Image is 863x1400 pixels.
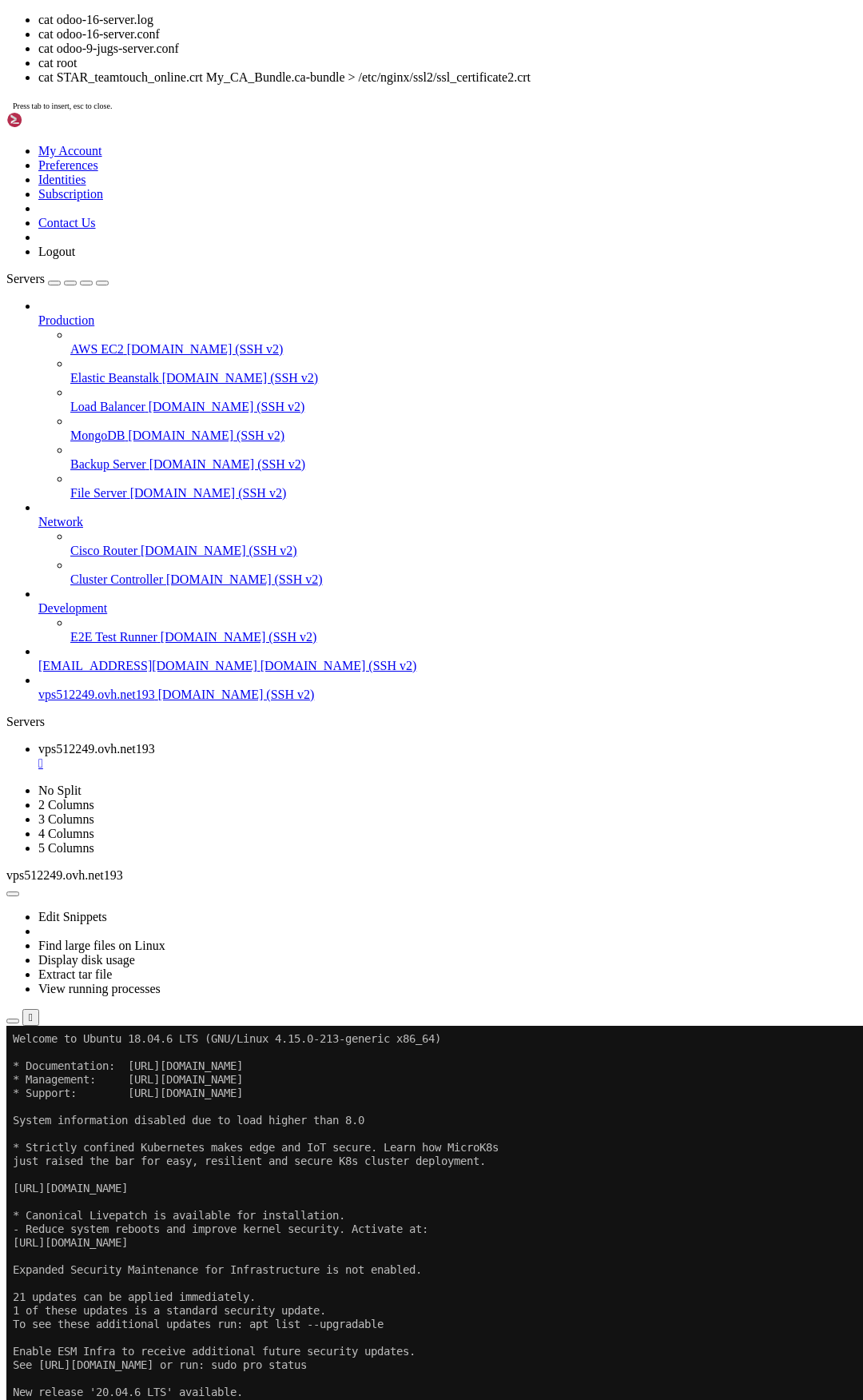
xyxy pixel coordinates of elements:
[38,515,857,529] a: Network
[38,216,96,229] a: Contact Us
[6,333,655,346] x-row: See [URL][DOMAIN_NAME] or run: sudo pro status
[38,827,94,840] a: 4 Columns
[6,112,98,128] img: Shellngn
[6,564,70,577] span: addons_ent
[416,536,473,549] span: sunseeker
[149,457,306,471] span: [DOMAIN_NAME] (SSH v2)
[38,688,155,701] span: vps512249.ovh.net193
[38,742,155,756] span: vps512249.ovh.net193
[38,144,102,158] a: My Account
[115,509,217,522] span: /var/log/odoo-16
[268,482,275,495] span: .
[288,604,403,617] span: odoo_11.0+e.latest
[70,457,857,472] a: Backup Server [DOMAIN_NAME] (SSH v2)
[6,509,109,522] span: ubuntu@vps512249
[6,523,109,536] span: ubuntu@vps512249
[6,550,655,564] x-row: terminal1.txt
[147,604,173,617] span: king
[6,482,655,496] x-row: drwxr-xr-x 2 odoo-16 odoo-16 4096 [DATE]
[6,292,655,305] x-row: To see these additional updates run: apt list --upgradable
[377,564,601,576] span: wkhtmltox_0.12.5-1.bionic_amd64.deb
[38,173,86,186] a: Identities
[38,659,857,673] a: [EMAIL_ADDRESS][DOMAIN_NAME] [DOMAIN_NAME] (SSH v2)
[70,486,857,501] a: File Server [DOMAIN_NAME] (SSH v2)
[70,572,857,587] a: Cluster Controller [DOMAIN_NAME] (SSH v2)
[38,245,75,258] a: Logout
[6,618,655,632] x-row: odoolib.txt
[38,601,857,616] a: Development
[6,129,655,142] x-row: just raised the bar for easy, resilient and secure K8s cluster deployment.
[149,400,305,413] span: [DOMAIN_NAME] (SSH v2)
[38,56,857,70] li: cat root
[70,342,857,357] a: AWS EC2 [DOMAIN_NAME] (SSH v2)
[166,572,323,586] span: [DOMAIN_NAME] (SSH v2)
[38,742,857,771] a: vps512249.ovh.net193
[6,156,655,170] x-row: [URL][DOMAIN_NAME]
[6,441,109,454] span: ubuntu@vps512249
[38,756,857,771] div: 
[38,515,83,528] span: Network
[38,158,98,172] a: Preferences
[127,342,284,356] span: [DOMAIN_NAME] (SSH v2)
[29,1011,33,1023] div: 
[6,496,655,509] x-row: drwxrwxr-x 16 root syslog 4096 [DATE] 06:25
[38,798,94,812] a: 2 Columns
[70,544,137,557] span: Cisco Router
[70,616,857,644] li: E2E Test Runner [DOMAIN_NAME] (SSH v2)
[6,868,123,882] span: vps512249.ovh.net193
[38,601,107,615] span: Development
[38,939,165,952] a: Find large files on Linux
[38,953,135,967] a: Display disk usage
[6,536,89,549] span: InstallScript
[38,673,857,702] li: vps512249.ovh.net193 [DOMAIN_NAME] (SSH v2)
[128,429,284,442] span: [DOMAIN_NAME] (SSH v2)
[70,328,857,357] li: AWS EC2 [DOMAIN_NAME] (SSH v2)
[13,102,112,110] span: Press tab to insert, esc to close.
[6,34,655,47] x-row: * Documentation: [URL][DOMAIN_NAME]
[109,550,237,563] span: backup_sunseeker.sh1
[6,577,655,591] x-row: wkhtmltox_0.12.5-1.bionic_amd64.deb.1
[70,371,159,385] span: Elastic Beanstalk
[38,13,857,27] li: cat odoo-16-server.log
[6,197,655,210] x-row: - Reduce system reboots and improve kernel security. Activate at:
[6,591,134,604] span: backup_[DOMAIN_NAME]
[38,659,257,672] span: [EMAIL_ADDRESS][DOMAIN_NAME]
[70,357,857,385] li: Elastic Beanstalk [DOMAIN_NAME] (SSH v2)
[38,313,94,327] span: Production
[162,371,319,385] span: [DOMAIN_NAME] (SSH v2)
[38,70,857,85] li: cat STAR_teamtouch_online.crt My_CA_Bundle.ca-bundle > /etc/nginx/ssl2/ssl_certificate2.crt
[6,428,655,441] x-row: : $ cd /var/log/odoo-16/
[109,564,185,576] span: backups_jugs
[38,967,112,981] a: Extract tar file
[6,604,134,617] span: backup_[DOMAIN_NAME]
[38,299,857,501] li: Production
[115,455,217,468] span: /var/log/odoo-16
[6,272,109,285] a: Servers
[6,319,655,333] x-row: Enable ESM Infra to receive additional future security updates.
[6,632,655,645] x-row: : $ cat
[6,441,655,455] x-row: : $ ls
[38,982,161,995] a: View running processes
[70,630,157,644] span: E2E Test Runner
[70,630,857,644] a: E2E Test Runner [DOMAIN_NAME] (SSH v2)
[249,550,320,563] span: odoo11-venv
[6,47,655,61] x-row: * Management: [URL][DOMAIN_NAME]
[130,486,287,500] span: [DOMAIN_NAME] (SSH v2)
[6,550,45,563] span: addons
[288,536,364,549] span: odoo-venv-16
[70,400,857,414] a: Load Balancer [DOMAIN_NAME] (SSH v2)
[38,587,857,644] li: Development
[153,591,179,604] span: jugs
[6,373,655,387] x-row: Run 'do-release-upgrade' to upgrade to it.
[6,455,655,469] x-row: : $ ls -al
[249,577,313,591] span: odoo16venv
[38,910,107,923] a: Edit Snippets
[6,577,26,590] span: aum
[70,457,146,471] span: Backup Server
[115,428,121,441] span: ~
[70,558,857,587] li: Cluster Controller [DOMAIN_NAME] (SSH v2)
[70,414,857,443] li: MongoDB [DOMAIN_NAME] (SSH v2)
[260,659,417,672] span: [DOMAIN_NAME] (SSH v2)
[6,591,655,604] x-row: odooLib.txt
[168,632,174,645] div: (24, 46)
